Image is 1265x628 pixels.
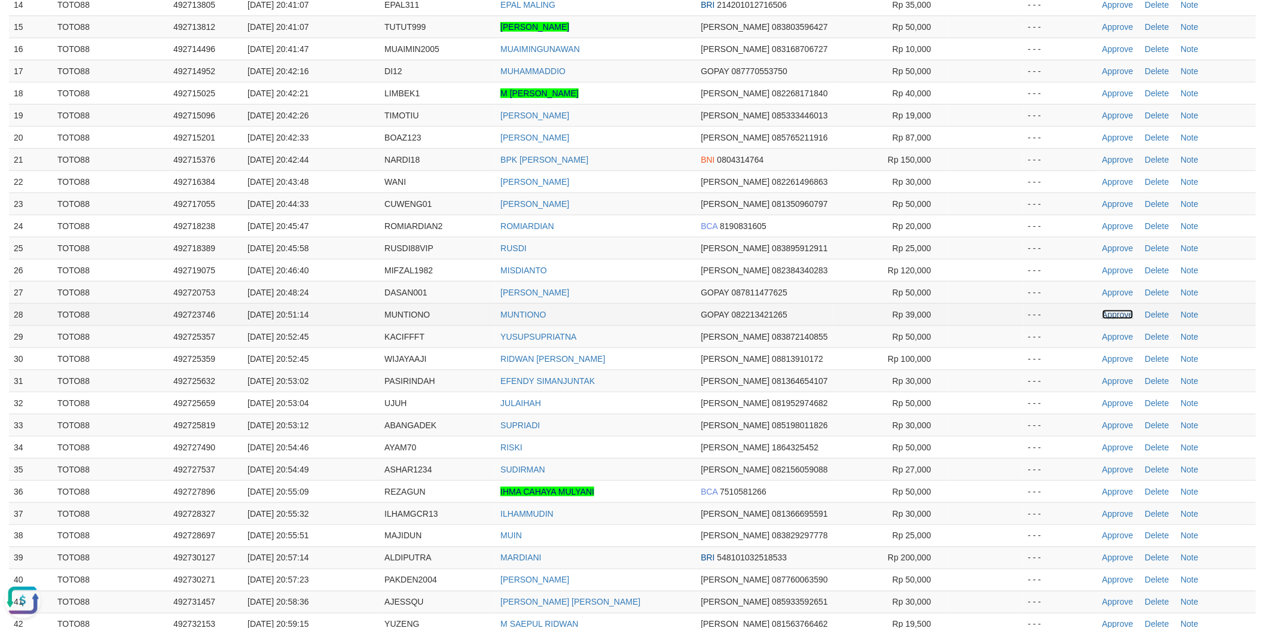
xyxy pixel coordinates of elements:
[701,243,770,253] span: [PERSON_NAME]
[893,310,931,319] span: Rp 39,000
[53,370,169,392] td: TOTO88
[500,243,527,253] a: RUSDI
[1023,38,1098,60] td: - - -
[9,281,53,303] td: 27
[701,44,770,54] span: [PERSON_NAME]
[9,82,53,104] td: 18
[247,398,308,408] span: [DATE] 20:53:04
[772,177,828,187] span: Copy 082261496863 to clipboard
[9,38,53,60] td: 16
[888,266,931,275] span: Rp 120,000
[53,16,169,38] td: TOTO88
[1102,332,1133,342] a: Approve
[53,82,169,104] td: TOTO88
[9,392,53,414] td: 32
[9,436,53,458] td: 34
[1102,243,1133,253] a: Approve
[384,266,433,275] span: MIFZAL1982
[9,237,53,259] td: 25
[53,170,169,193] td: TOTO88
[53,148,169,170] td: TOTO88
[53,126,169,148] td: TOTO88
[173,177,215,187] span: 492716384
[1023,82,1098,104] td: - - -
[384,243,433,253] span: RUSDI88VIP
[9,60,53,82] td: 17
[247,332,308,342] span: [DATE] 20:52:45
[1145,553,1169,563] a: Delete
[173,465,215,474] span: 492727537
[500,531,522,541] a: MUIN
[247,221,308,231] span: [DATE] 20:45:47
[772,44,828,54] span: Copy 083168706727 to clipboard
[1102,531,1133,541] a: Approve
[500,22,569,32] a: [PERSON_NAME]
[384,443,416,452] span: AYAM70
[1145,221,1169,231] a: Delete
[1145,597,1169,607] a: Delete
[1181,465,1199,474] a: Note
[384,199,432,209] span: CUWENG01
[53,259,169,281] td: TOTO88
[1023,104,1098,126] td: - - -
[1181,332,1199,342] a: Note
[500,266,547,275] a: MISDIANTO
[247,111,308,120] span: [DATE] 20:42:26
[1181,177,1199,187] a: Note
[500,443,522,452] a: RISKI
[1181,243,1199,253] a: Note
[701,443,770,452] span: [PERSON_NAME]
[1102,597,1133,607] a: Approve
[247,199,308,209] span: [DATE] 20:44:33
[1145,155,1169,164] a: Delete
[173,398,215,408] span: 492725659
[1102,376,1133,386] a: Approve
[1145,531,1169,541] a: Delete
[500,177,569,187] a: [PERSON_NAME]
[9,16,53,38] td: 15
[1023,126,1098,148] td: - - -
[500,221,554,231] a: ROMIARDIAN
[772,199,828,209] span: Copy 081350960797 to clipboard
[53,237,169,259] td: TOTO88
[1181,22,1199,32] a: Note
[173,243,215,253] span: 492718389
[173,155,215,164] span: 492715376
[701,155,715,164] span: BNI
[384,354,426,364] span: WIJAYAAJI
[1102,465,1133,474] a: Approve
[1102,199,1133,209] a: Approve
[247,288,308,297] span: [DATE] 20:48:24
[173,376,215,386] span: 492725632
[173,89,215,98] span: 492715025
[1023,170,1098,193] td: - - -
[1023,370,1098,392] td: - - -
[500,354,605,364] a: RIDWAN [PERSON_NAME]
[1145,487,1169,496] a: Delete
[384,420,436,430] span: ABANGADEK
[9,126,53,148] td: 20
[1145,509,1169,519] a: Delete
[1023,148,1098,170] td: - - -
[1102,354,1133,364] a: Approve
[384,221,442,231] span: ROMIARDIAN2
[247,354,308,364] span: [DATE] 20:52:45
[1181,531,1199,541] a: Note
[247,133,308,142] span: [DATE] 20:42:33
[1023,193,1098,215] td: - - -
[384,22,426,32] span: TUTUT999
[1181,288,1199,297] a: Note
[1102,487,1133,496] a: Approve
[1102,22,1133,32] a: Approve
[247,266,308,275] span: [DATE] 20:46:40
[1102,553,1133,563] a: Approve
[1102,221,1133,231] a: Approve
[1145,266,1169,275] a: Delete
[500,44,580,54] a: MUAIMINGUNAWAN
[893,111,931,120] span: Rp 19,000
[1181,155,1199,164] a: Note
[732,288,787,297] span: Copy 087811477625 to clipboard
[53,458,169,480] td: TOTO88
[1102,177,1133,187] a: Approve
[1023,414,1098,436] td: - - -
